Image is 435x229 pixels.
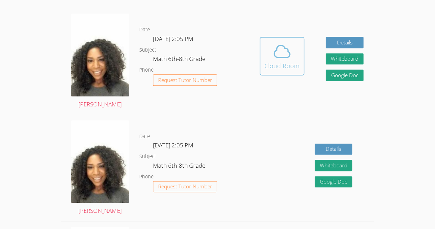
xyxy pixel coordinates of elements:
[153,161,207,173] dd: Math 6th-8th Grade
[326,37,363,48] a: Details
[139,25,150,34] dt: Date
[264,61,300,71] div: Cloud Room
[260,37,304,75] button: Cloud Room
[139,173,154,181] dt: Phone
[153,35,193,43] span: [DATE] 2:05 PM
[71,120,129,203] img: avatar.png
[139,66,154,74] dt: Phone
[153,141,193,149] span: [DATE] 2:05 PM
[326,53,363,65] button: Whiteboard
[71,13,129,110] a: [PERSON_NAME]
[139,132,150,141] dt: Date
[158,77,212,83] span: Request Tutor Number
[153,54,207,66] dd: Math 6th-8th Grade
[71,13,129,96] img: avatar.png
[71,120,129,216] a: [PERSON_NAME]
[315,144,352,155] a: Details
[153,181,217,192] button: Request Tutor Number
[139,46,156,54] dt: Subject
[326,70,363,81] a: Google Doc
[139,152,156,161] dt: Subject
[315,160,352,171] button: Whiteboard
[158,184,212,189] span: Request Tutor Number
[153,74,217,86] button: Request Tutor Number
[315,176,352,188] a: Google Doc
